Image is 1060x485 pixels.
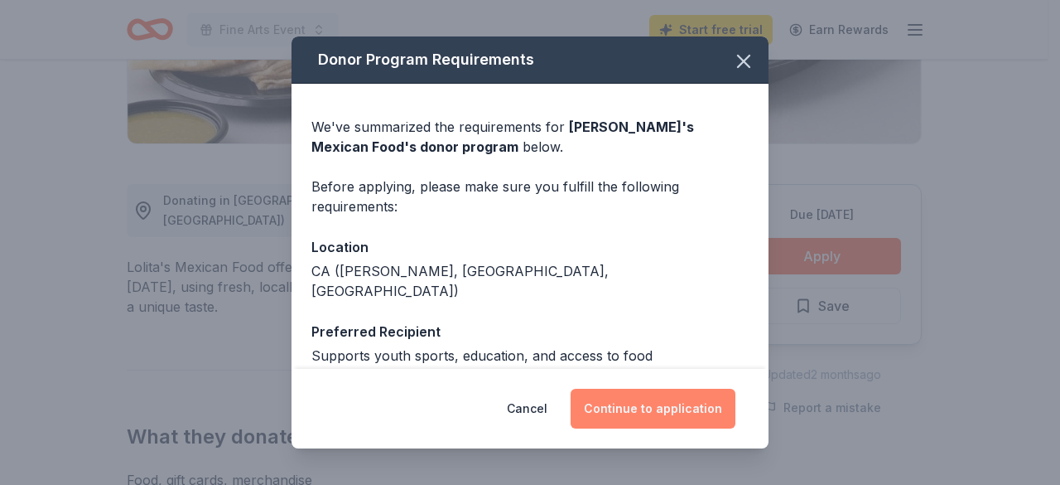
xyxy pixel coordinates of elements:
div: We've summarized the requirements for below. [311,117,749,157]
button: Cancel [507,389,547,429]
div: Preferred Recipient [311,321,749,342]
div: Supports youth sports, education, and access to food [311,346,749,366]
div: Donor Program Requirements [291,36,768,84]
div: Before applying, please make sure you fulfill the following requirements: [311,177,749,216]
div: CA ([PERSON_NAME], [GEOGRAPHIC_DATA], [GEOGRAPHIC_DATA]) [311,261,749,301]
button: Continue to application [571,389,735,429]
div: Location [311,236,749,258]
